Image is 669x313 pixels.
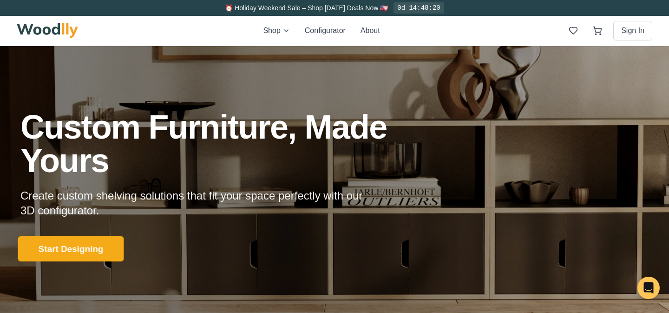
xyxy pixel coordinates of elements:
div: 0d 14:48:20 [394,2,444,13]
button: Start Designing [18,236,124,262]
img: Woodlly [17,23,78,38]
h1: Custom Furniture, Made Yours [20,110,437,177]
button: Sign In [613,21,652,40]
button: Shop [263,25,289,36]
div: Open Intercom Messenger [637,277,660,299]
button: About [361,25,380,36]
button: Configurator [305,25,346,36]
p: Create custom shelving solutions that fit your space perfectly with our 3D configurator. [20,188,377,218]
span: ⏰ Holiday Weekend Sale – Shop [DATE] Deals Now 🇺🇸 [225,4,388,12]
